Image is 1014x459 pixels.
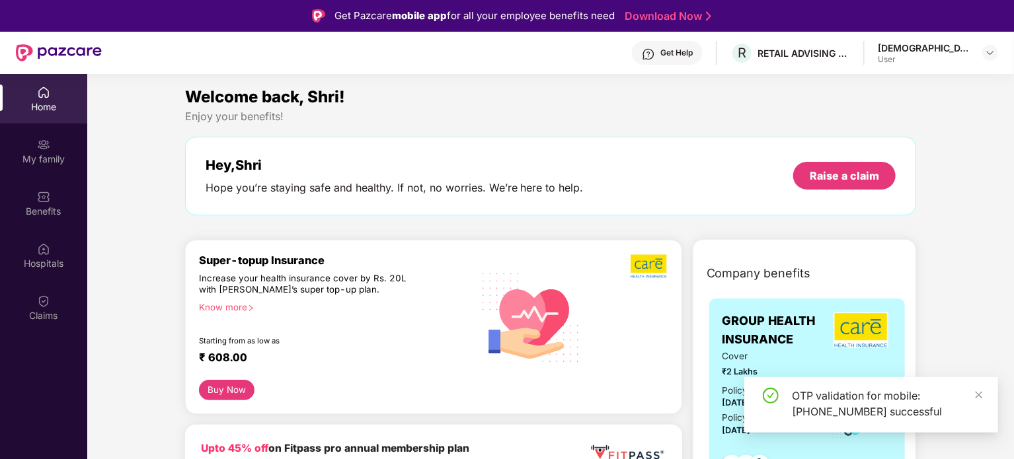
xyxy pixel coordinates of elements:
span: GROUP HEALTH INSURANCE [722,312,831,349]
div: RETAIL ADVISING SERVICES LLP [758,47,850,59]
button: Buy Now [199,380,255,400]
span: Company benefits [707,264,811,283]
b: Upto 45% off [201,442,268,454]
div: ₹ 608.00 [199,351,459,367]
img: svg+xml;base64,PHN2ZyBpZD0iSG9tZSIgeG1sbnM9Imh0dHA6Ly93d3cudzMub3JnLzIwMDAvc3ZnIiB3aWR0aD0iMjAiIG... [37,86,50,99]
div: Hope you’re staying safe and healthy. If not, no worries. We’re here to help. [206,181,584,195]
div: OTP validation for mobile: [PHONE_NUMBER] successful [792,388,982,419]
img: svg+xml;base64,PHN2ZyBpZD0iSG9zcGl0YWxzIiB4bWxucz0iaHR0cDovL3d3dy53My5vcmcvMjAwMC9zdmciIHdpZHRoPS... [37,242,50,256]
a: Download Now [625,9,707,23]
div: Raise a claim [810,168,879,183]
div: Super-topup Insurance [199,254,473,267]
b: on Fitpass pro annual membership plan [201,442,469,454]
span: Welcome back, Shri! [185,87,345,106]
div: [DEMOGRAPHIC_DATA] [878,42,970,54]
img: svg+xml;base64,PHN2ZyB3aWR0aD0iMjAiIGhlaWdodD0iMjAiIHZpZXdCb3g9IjAgMCAyMCAyMCIgZmlsbD0ibm9uZSIgeG... [37,138,50,151]
div: Know more [199,302,465,311]
span: close [974,390,984,400]
strong: mobile app [392,9,447,22]
img: New Pazcare Logo [16,44,102,61]
span: right [247,304,254,312]
img: insurerLogo [834,312,888,348]
div: Starting from as low as [199,336,416,345]
span: check-circle [763,388,779,404]
span: ₹2 Lakhs [722,365,813,378]
img: svg+xml;base64,PHN2ZyBpZD0iQmVuZWZpdHMiIHhtbG5zPSJodHRwOi8vd3d3LnczLm9yZy8yMDAwL3N2ZyIgd2lkdGg9Ij... [37,190,50,203]
span: R [738,45,746,61]
img: svg+xml;base64,PHN2ZyBpZD0iQ2xhaW0iIHhtbG5zPSJodHRwOi8vd3d3LnczLm9yZy8yMDAwL3N2ZyIgd2lkdGg9IjIwIi... [37,295,50,308]
div: Hey, Shri [206,157,584,173]
img: Logo [312,9,325,22]
div: Increase your health insurance cover by Rs. 20L with [PERSON_NAME]’s super top-up plan. [199,273,416,297]
img: svg+xml;base64,PHN2ZyBpZD0iRHJvcGRvd24tMzJ4MzIiIHhtbG5zPSJodHRwOi8vd3d3LnczLm9yZy8yMDAwL3N2ZyIgd2... [985,48,995,58]
div: Get Help [660,48,693,58]
div: Policy Expiry [722,411,777,425]
div: Get Pazcare for all your employee benefits need [334,8,615,24]
div: Policy issued [722,384,778,398]
span: Cover [722,349,813,363]
span: [DATE] [722,398,751,407]
img: svg+xml;base64,PHN2ZyBpZD0iSGVscC0zMngzMiIgeG1sbnM9Imh0dHA6Ly93d3cudzMub3JnLzIwMDAvc3ZnIiB3aWR0aD... [642,48,655,61]
div: Enjoy your benefits! [185,110,917,124]
span: [DATE] [722,425,751,435]
div: User [878,54,970,65]
img: Stroke [706,9,711,23]
img: svg+xml;base64,PHN2ZyB4bWxucz0iaHR0cDovL3d3dy53My5vcmcvMjAwMC9zdmciIHhtbG5zOnhsaW5rPSJodHRwOi8vd3... [473,257,590,376]
img: b5dec4f62d2307b9de63beb79f102df3.png [631,254,668,279]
